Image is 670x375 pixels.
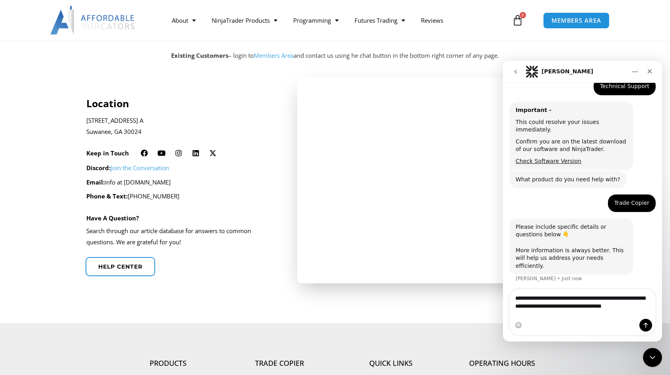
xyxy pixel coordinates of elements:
[204,11,285,29] a: NinjaTrader Products
[503,61,662,342] iframe: Intercom live chat
[551,18,601,24] span: MEMBERS AREA
[86,97,276,109] h4: Location
[164,11,204,29] a: About
[86,178,105,186] strong: Email:
[86,226,276,248] p: Search through our article database for answers to common questions. We are grateful for you!
[86,192,128,200] strong: Phone & Text:
[254,51,294,59] a: Members Area
[520,12,526,18] span: 0
[112,359,224,368] h4: Products
[164,11,510,29] nav: Menu
[98,264,142,269] span: Help center
[86,164,111,172] strong: Discord:
[413,11,451,29] a: Reviews
[171,51,228,59] strong: Existing Customers
[446,359,558,368] h4: Operating Hours
[500,9,535,32] a: 0
[4,50,666,61] p: – login to and contact us using he chat button in the bottom right corner of any page.
[86,177,276,188] p: info at [DOMAIN_NAME]
[86,257,155,276] a: Help center
[285,11,347,29] a: Programming
[86,214,139,222] h4: Have A Question?
[543,12,610,29] a: MEMBERS AREA
[309,96,572,264] iframe: Affordable Indicators, Inc.
[86,115,276,137] p: [STREET_ADDRESS] A Suwanee, GA 30024
[50,6,136,35] img: LogoAI | Affordable Indicators – NinjaTrader
[335,359,446,368] h4: Quick Links
[86,149,129,157] h6: Keep in Touch
[643,348,662,367] iframe: Intercom live chat
[347,11,413,29] a: Futures Trading
[111,164,169,172] a: Join the Conversation
[224,359,335,368] h4: Trade Copier
[86,191,276,202] p: [PHONE_NUMBER]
